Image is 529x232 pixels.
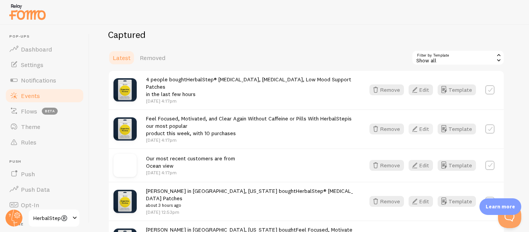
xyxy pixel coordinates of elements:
div: Show all [412,50,505,65]
img: This_patch_literally_changed_my_life._I_went_from_feeling_like_a_useless_zombie_to_actually_getti... [113,78,137,101]
a: Push Data [5,182,84,197]
span: Rules [21,138,36,146]
button: Edit [409,160,433,171]
span: Our most recent customers are from Ocean view [146,155,235,169]
a: Settings [5,57,84,72]
img: no_image.svg [113,154,137,177]
a: Rules [5,134,84,150]
span: Theme [21,123,40,131]
button: Edit [409,124,433,134]
a: Flows beta [5,103,84,119]
a: Opt-In [5,197,84,213]
button: Template [438,160,476,171]
p: [DATE] 4:17pm [146,169,235,176]
span: Push [21,170,35,178]
span: 4 people bought in the last few hours [146,76,351,98]
iframe: Help Scout Beacon - Open [498,205,521,228]
a: Push [5,166,84,182]
div: Learn more [479,198,521,215]
button: Edit [409,196,433,207]
p: Learn more [486,203,515,210]
a: Edit [409,84,438,95]
button: Remove [369,124,404,134]
span: Events [21,92,40,100]
span: HerbalStep®️ [33,213,70,223]
a: HerbalStep® [MEDICAL_DATA] Patches [146,187,353,202]
span: Pop-ups [9,34,84,39]
span: Flows [21,107,37,115]
span: Push Data [21,186,50,193]
button: Remove [369,84,404,95]
a: Dashboard [5,41,84,57]
button: Edit [409,84,433,95]
a: Edit [409,160,438,171]
span: Removed [140,54,165,62]
button: Template [438,124,476,134]
span: Latest [113,54,131,62]
a: Feel Focused, Motivated, and Clear Again Without Caffeine or Pills With HerbalStep [146,115,348,122]
a: Edit [409,196,438,207]
span: Opt-In [21,201,39,209]
a: HerbalStep® [MEDICAL_DATA], [MEDICAL_DATA], Low Mood Support Patches [146,76,351,90]
a: Latest [108,50,135,65]
span: Dashboard [21,45,52,53]
small: about 3 hours ago [146,202,356,209]
a: Notifications [5,72,84,88]
button: Remove [369,196,404,207]
img: fomo-relay-logo-orange.svg [8,2,47,22]
span: Notifications [21,76,56,84]
a: Removed [135,50,170,65]
p: [DATE] 4:17pm [146,98,356,104]
p: [DATE] 4:17pm [146,137,356,143]
button: Template [438,84,476,95]
img: This_patch_literally_changed_my_life._I_went_from_feeling_like_a_useless_zombie_to_actually_getti... [113,190,137,213]
img: This_patch_literally_changed_my_life._I_went_from_feeling_like_a_useless_zombie_to_actually_getti... [113,117,137,141]
p: [DATE] 12:53pm [146,209,356,215]
span: is our most popular product this week, with 10 purchases [146,115,352,137]
a: Edit [409,124,438,134]
a: Events [5,88,84,103]
span: Settings [21,61,43,69]
h2: Captured [108,29,505,41]
span: [PERSON_NAME] in [GEOGRAPHIC_DATA], [US_STATE] bought [146,187,356,209]
span: Push [9,159,84,164]
a: HerbalStep®️ [28,209,80,227]
span: beta [42,108,58,115]
a: Theme [5,119,84,134]
button: Remove [369,160,404,171]
button: Template [438,196,476,207]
